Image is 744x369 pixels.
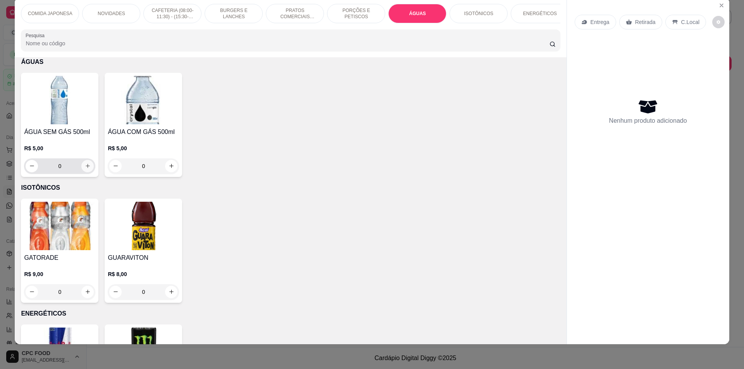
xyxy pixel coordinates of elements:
[165,160,177,172] button: increase-product-quantity
[635,18,656,26] p: Retirada
[108,144,179,152] p: R$ 5,00
[165,286,177,298] button: increase-product-quantity
[464,10,493,17] p: ISOTÔNICOS
[21,183,560,192] p: ISOTÔNICOS
[609,116,687,125] p: Nenhum produto adicionado
[108,253,179,263] h4: GUARAVITON
[712,16,725,28] button: decrease-product-quantity
[21,309,560,318] p: ENERGÉTICOS
[24,144,95,152] p: R$ 5,00
[24,127,95,137] h4: ÁGUA SEM GÁS 500ml
[24,202,95,250] img: product-image
[211,7,256,20] p: BURGERS E LANCHES
[24,270,95,278] p: R$ 9,00
[591,18,610,26] p: Entrega
[24,253,95,263] h4: GATORADE
[81,160,94,172] button: increase-product-quantity
[681,18,699,26] p: C.Local
[108,202,179,250] img: product-image
[21,57,560,67] p: ÁGUAS
[150,7,195,20] p: CAFETERIA (08:00-11:30) - (15:30-18:00)
[108,127,179,137] h4: ÁGUA COM GÁS 500ml
[109,286,122,298] button: decrease-product-quantity
[409,10,426,17] p: ÁGUAS
[24,76,95,124] img: product-image
[108,76,179,124] img: product-image
[108,270,179,278] p: R$ 8,00
[28,10,72,17] p: COMIDA JAPONESA
[26,160,38,172] button: decrease-product-quantity
[523,10,557,17] p: ENERGÉTICOS
[26,39,549,47] input: Pesquisa
[98,10,125,17] p: NOVIDADES
[334,7,379,20] p: PORÇÕES E PETISCOS
[109,160,122,172] button: decrease-product-quantity
[26,32,47,39] label: Pesquisa
[272,7,317,20] p: PRATOS COMERCIAIS (11:30-15:30)
[81,286,94,298] button: increase-product-quantity
[26,286,38,298] button: decrease-product-quantity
